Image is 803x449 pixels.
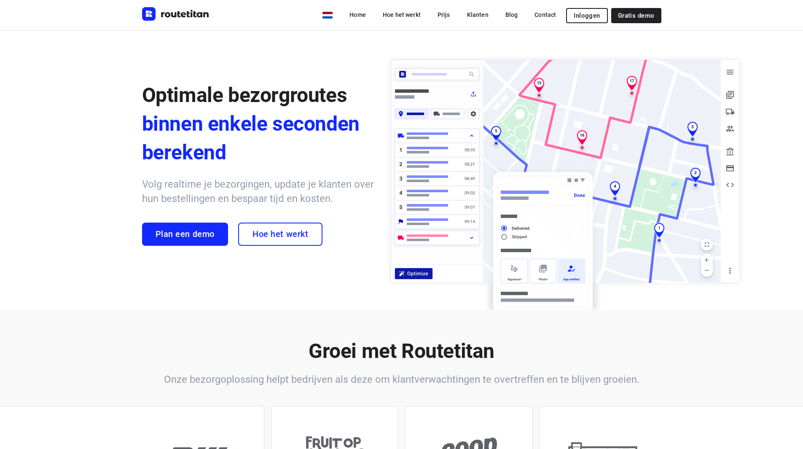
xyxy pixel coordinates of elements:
a: Routetitan [142,7,209,23]
h6: Onze bezorgoplossing helpt bedrijven als deze om klantverwachtingen te overtreffen en te blijven ... [142,372,661,387]
span: Hoe het werkt [252,229,308,239]
h6: Volg realtime je bezorgingen, update je klanten over hun bestellingen en bespaar tijd en kosten. [142,177,374,206]
span: Plan een demo [156,229,215,239]
span: binnen enkele seconden berekend [142,110,374,167]
a: Home [343,7,373,22]
span: Inloggen [574,12,600,19]
span: Optimale bezorgroutes [142,83,347,107]
img: Routetitan logo [142,7,209,21]
a: Prijs [431,7,457,22]
button: Inloggen [566,8,607,23]
a: Blog [499,7,525,22]
a: Hoe het werkt [376,7,427,22]
a: Gratis demo [611,8,661,23]
a: Plan een demo [142,223,228,246]
span: Gratis demo [618,12,655,19]
a: Hoe het werkt [238,223,322,246]
b: Groei met Routetitan [309,339,494,363]
a: Klanten [460,7,495,22]
img: illustration [385,54,745,310]
a: Contact [528,7,563,22]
